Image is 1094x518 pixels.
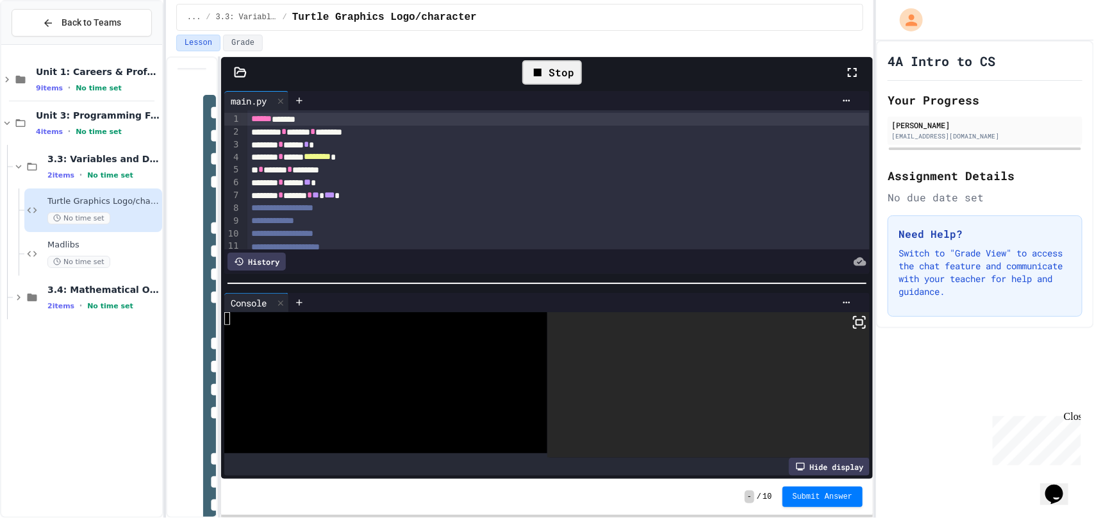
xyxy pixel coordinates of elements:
span: 3.4: Mathematical Operators [47,284,160,296]
span: - [745,490,754,503]
span: No time set [76,128,122,136]
div: Stop [522,60,582,85]
span: No time set [87,171,133,180]
span: Submit Answer [793,492,853,502]
div: Chat with us now!Close [5,5,88,81]
span: Back to Teams [62,16,121,29]
div: 9 [224,215,240,228]
button: Back to Teams [12,9,152,37]
span: • [79,170,82,180]
div: History [228,253,286,271]
span: / [757,492,761,502]
p: Switch to "Grade View" to access the chat feature and communicate with your teacher for help and ... [899,247,1072,298]
span: • [68,83,70,93]
span: Turtle Graphics Logo/character [47,196,160,207]
span: Unit 1: Careers & Professionalism [36,66,160,78]
span: Madlibs [47,240,160,251]
span: No time set [76,84,122,92]
span: 2 items [47,302,74,310]
div: 7 [224,189,240,202]
div: main.py [224,91,289,110]
div: [EMAIL_ADDRESS][DOMAIN_NAME] [891,131,1079,141]
div: 10 [224,228,240,240]
span: 3.3: Variables and Data Types [216,12,278,22]
div: Console [224,293,289,312]
span: • [68,126,70,137]
span: / [283,12,287,22]
div: 3 [224,138,240,151]
div: 8 [224,202,240,215]
div: 1 [224,113,240,126]
div: Hide display [789,458,870,476]
div: main.py [224,94,273,108]
div: No due date set [888,190,1082,205]
button: Grade [223,35,263,51]
div: [PERSON_NAME] [891,119,1079,131]
span: 10 [763,492,772,502]
iframe: chat widget [988,411,1081,465]
h2: Assignment Details [888,167,1082,185]
h3: Need Help? [899,226,1072,242]
div: 5 [224,163,240,176]
iframe: chat widget [1040,467,1081,505]
h1: 4A Intro to CS [888,52,995,70]
div: 4 [224,151,240,164]
button: Submit Answer [783,487,863,507]
div: 6 [224,176,240,189]
span: Turtle Graphics Logo/character [292,10,477,25]
div: 11 [224,240,240,253]
button: Lesson [176,35,220,51]
span: • [79,301,82,311]
span: Unit 3: Programming Fundamentals [36,110,160,121]
span: No time set [87,302,133,310]
h2: Your Progress [888,91,1082,109]
div: 2 [224,126,240,138]
span: No time set [47,212,110,224]
span: / [206,12,210,22]
span: 4 items [36,128,63,136]
span: 3.3: Variables and Data Types [47,153,160,165]
div: My Account [886,5,926,35]
span: 2 items [47,171,74,180]
span: 9 items [36,84,63,92]
div: Console [224,296,273,310]
span: ... [187,12,201,22]
span: No time set [47,256,110,268]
